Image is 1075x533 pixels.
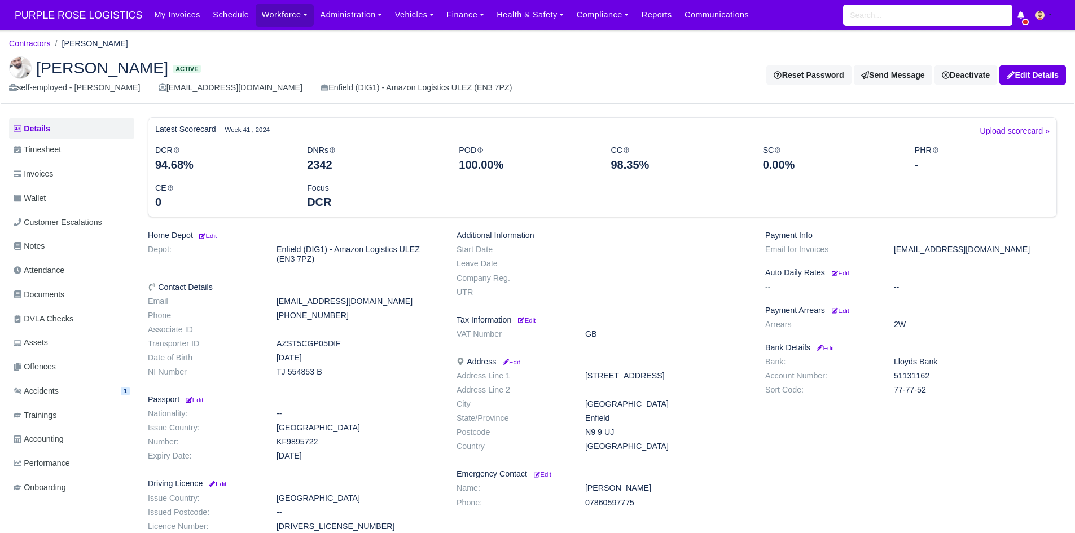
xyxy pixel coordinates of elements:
dt: Phone: [448,498,577,508]
span: Onboarding [14,481,66,494]
dt: Name: [448,483,577,493]
dd: [DRIVERS_LICENSE_NUMBER] [268,522,448,531]
span: DVLA Checks [14,312,73,325]
dt: City [448,399,577,409]
a: Invoices [9,163,134,185]
div: DCR [307,194,442,210]
a: Offences [9,356,134,378]
dd: [GEOGRAPHIC_DATA] [268,423,448,433]
a: Accounting [9,428,134,450]
small: Edit [832,307,849,314]
dt: VAT Number [448,329,577,339]
a: Edit [198,231,217,240]
span: Timesheet [14,143,61,156]
dd: [EMAIL_ADDRESS][DOMAIN_NAME] [885,245,1065,254]
div: 100.00% [459,157,594,173]
h6: Tax Information [457,315,748,325]
input: Search... [843,5,1012,26]
dd: GB [577,329,757,339]
a: Reports [635,4,678,26]
a: Performance [9,452,134,474]
dt: Expiry Date: [139,451,268,461]
div: 0 [155,194,290,210]
div: CC [602,144,754,173]
a: Send Message [854,65,932,85]
dt: Associate ID [139,325,268,334]
dt: Company Reg. [448,274,577,283]
span: Documents [14,288,64,301]
span: Performance [14,457,70,470]
a: Edit [501,357,520,366]
a: DVLA Checks [9,308,134,330]
dt: Number: [139,437,268,447]
dt: Postcode [448,428,577,437]
span: Offences [14,360,56,373]
dt: Arrears [757,320,885,329]
small: Edit [207,481,226,487]
a: Compliance [571,4,635,26]
a: Edit [830,268,849,277]
dd: -- [885,283,1065,292]
dd: 77-77-52 [885,385,1065,395]
span: [PERSON_NAME] [36,60,168,76]
dd: [GEOGRAPHIC_DATA] [577,442,757,451]
a: Edit [184,395,203,404]
dt: Email for Invoices [757,245,885,254]
a: Vehicles [389,4,441,26]
a: Notes [9,235,134,257]
small: Edit [518,317,536,324]
small: Edit [815,345,834,351]
span: Invoices [14,168,53,180]
dt: Issue Country: [139,423,268,433]
dt: -- [757,283,885,292]
dd: [EMAIL_ADDRESS][DOMAIN_NAME] [268,297,448,306]
div: 0.00% [763,157,898,173]
a: Edit [830,306,849,315]
span: Attendance [14,264,64,277]
div: POD [450,144,602,173]
div: self-employed - [PERSON_NAME] [9,81,141,94]
span: Trainings [14,409,56,422]
a: Upload scorecard » [980,125,1050,144]
a: Customer Escalations [9,212,134,234]
h6: Contact Details [148,283,440,292]
div: DCR [147,144,299,173]
div: CE [147,182,299,210]
dt: Email [139,297,268,306]
h6: Bank Details [765,343,1057,353]
a: Edit [815,343,834,352]
a: My Invoices [148,4,207,26]
dd: KF9895722 [268,437,448,447]
span: PURPLE ROSE LOGISTICS [9,4,148,27]
a: Attendance [9,259,134,281]
h6: Address [457,357,748,367]
dt: Account Number: [757,371,885,381]
span: Wallet [14,192,46,205]
span: 1 [121,387,130,395]
h6: Home Depot [148,231,440,240]
dt: Leave Date [448,259,577,268]
div: Focus [299,182,450,210]
a: Deactivate [934,65,997,85]
small: Edit [501,359,520,365]
dd: 2W [885,320,1065,329]
div: Enfield (DIG1) - Amazon Logistics ULEZ (EN3 7PZ) [321,81,512,94]
a: Timesheet [9,139,134,161]
dd: [GEOGRAPHIC_DATA] [577,399,757,409]
dd: [PERSON_NAME] [577,483,757,493]
a: Accidents 1 [9,380,134,402]
dd: [STREET_ADDRESS] [577,371,757,381]
span: Assets [14,336,48,349]
dt: Transporter ID [139,339,268,349]
div: 98.35% [611,157,745,173]
dd: TJ 554853 B [268,367,448,377]
h6: Emergency Contact [457,469,748,479]
dd: Enfield [577,413,757,423]
a: Edit Details [999,65,1066,85]
small: Edit [832,270,849,276]
dt: Country [448,442,577,451]
a: Wallet [9,187,134,209]
dt: Depot: [139,245,268,264]
h6: Driving Licence [148,479,440,488]
li: [PERSON_NAME] [51,37,128,50]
